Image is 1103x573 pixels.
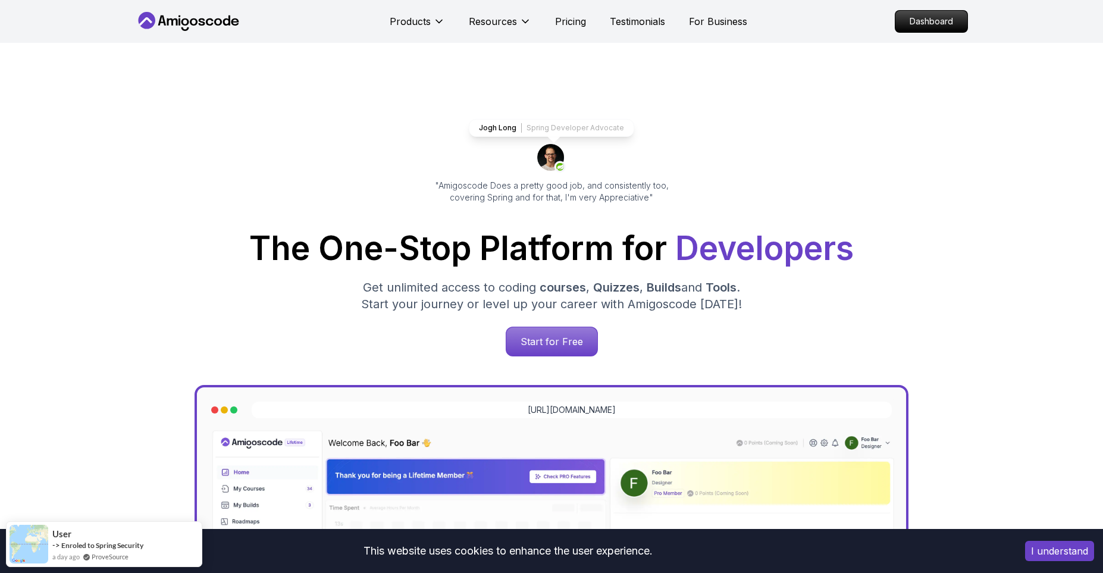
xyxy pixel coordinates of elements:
[52,552,80,562] span: a day ago
[537,144,566,173] img: josh long
[418,180,685,203] p: "Amigoscode Does a pretty good job, and consistently too, covering Spring and for that, I'm very ...
[352,279,751,312] p: Get unlimited access to coding , , and . Start your journey or level up your career with Amigosco...
[52,529,71,539] span: User
[1053,525,1091,561] iframe: chat widget
[506,327,597,356] p: Start for Free
[390,14,445,38] button: Products
[877,310,1091,519] iframe: chat widget
[895,10,968,33] a: Dashboard
[528,404,616,416] a: [URL][DOMAIN_NAME]
[506,327,598,356] a: Start for Free
[610,14,665,29] a: Testimonials
[895,11,967,32] p: Dashboard
[593,280,640,295] span: Quizzes
[9,538,1007,564] div: This website uses cookies to enhance the user experience.
[479,123,516,133] p: Jogh Long
[61,541,143,550] a: Enroled to Spring Security
[1025,541,1094,561] button: Accept cookies
[10,525,48,563] img: provesource social proof notification image
[689,14,747,29] a: For Business
[145,232,958,265] h1: The One-Stop Platform for
[647,280,681,295] span: Builds
[675,228,854,268] span: Developers
[469,14,517,29] p: Resources
[540,280,586,295] span: courses
[555,14,586,29] a: Pricing
[92,552,129,562] a: ProveSource
[52,540,60,550] span: ->
[390,14,431,29] p: Products
[706,280,737,295] span: Tools
[469,14,531,38] button: Resources
[527,123,624,133] p: Spring Developer Advocate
